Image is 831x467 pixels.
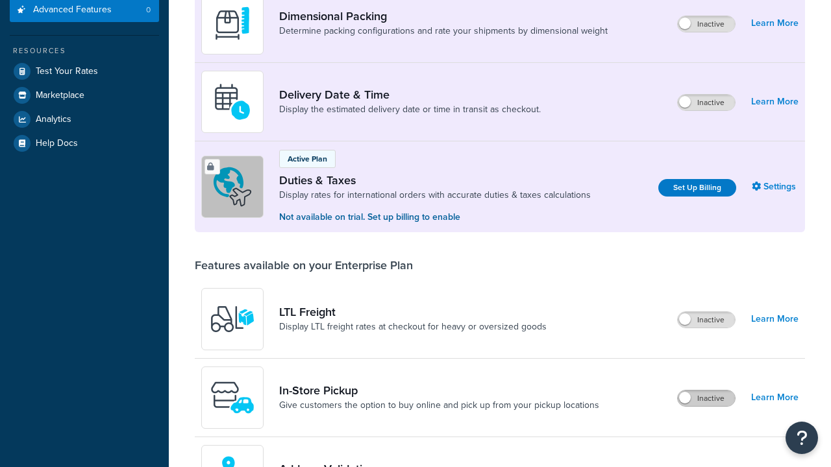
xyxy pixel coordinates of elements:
[36,90,84,101] span: Marketplace
[36,138,78,149] span: Help Docs
[279,103,541,116] a: Display the estimated delivery date or time in transit as checkout.
[752,178,799,196] a: Settings
[10,108,159,131] a: Analytics
[751,14,799,32] a: Learn More
[10,84,159,107] a: Marketplace
[786,422,818,454] button: Open Resource Center
[678,16,735,32] label: Inactive
[210,296,255,342] img: y79ZsPf0fXUFUhFXDzUgf+ktZg5F2+ohG75+v3d2s1D9TjoU8PiyCIluIjV41seZevKCRuEjTPPOKHJsQcmKCXGdfprl3L4q7...
[279,210,591,224] p: Not available on trial. Set up billing to enable
[751,93,799,111] a: Learn More
[195,258,413,272] div: Features available on your Enterprise Plan
[279,88,541,102] a: Delivery Date & Time
[210,79,255,125] img: gfkeb5ejjkALwAAAABJRU5ErkJggg==
[146,5,151,16] span: 0
[279,189,591,202] a: Display rates for international orders with accurate duties & taxes calculations
[279,320,547,333] a: Display LTL freight rates at checkout for heavy or oversized goods
[36,66,98,77] span: Test Your Rates
[279,399,599,412] a: Give customers the option to buy online and pick up from your pickup locations
[210,375,255,420] img: wfgcfpwTIucLEAAAAASUVORK5CYII=
[678,95,735,110] label: Inactive
[279,25,608,38] a: Determine packing configurations and rate your shipments by dimensional weight
[210,1,255,46] img: DTVBYsAAAAAASUVORK5CYII=
[33,5,112,16] span: Advanced Features
[10,60,159,83] a: Test Your Rates
[751,389,799,407] a: Learn More
[658,179,736,197] a: Set Up Billing
[36,114,71,125] span: Analytics
[279,305,547,319] a: LTL Freight
[279,383,599,398] a: In-Store Pickup
[10,45,159,56] div: Resources
[288,153,327,165] p: Active Plan
[279,173,591,187] a: Duties & Taxes
[279,9,608,23] a: Dimensional Packing
[10,132,159,155] a: Help Docs
[751,310,799,328] a: Learn More
[678,312,735,328] label: Inactive
[678,390,735,406] label: Inactive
